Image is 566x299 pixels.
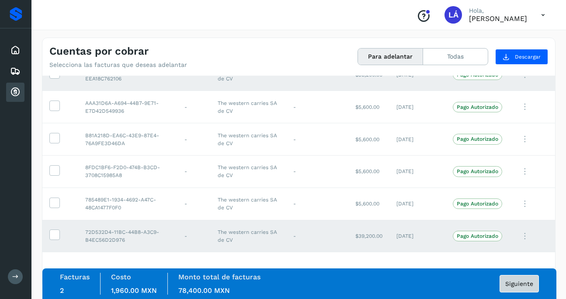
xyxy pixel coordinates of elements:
p: Pago Autorizado [457,168,498,174]
td: The western carries SA de CV [211,188,286,220]
td: - [177,220,211,252]
button: Siguiente [500,275,539,292]
span: Siguiente [505,281,533,287]
button: Descargar [495,49,548,65]
button: Todas [423,49,488,65]
div: Cuentas por cobrar [6,83,24,102]
p: Pago Autorizado [457,233,498,239]
td: The western carries SA de CV [211,155,286,188]
span: 1,960.00 MXN [111,286,157,295]
span: 2 [60,286,64,295]
td: $5,600.00 [348,155,389,188]
span: Descargar [515,53,541,61]
td: The western carries SA de CV [211,123,286,156]
td: [DATE] [389,220,446,252]
td: - [177,123,211,156]
p: Luis Ángel Romero Gómez [469,14,527,23]
label: Monto total de facturas [178,273,260,281]
td: 72D532D4-11BC-44B8-A3C9-B4EC56D2D976 [78,220,177,252]
td: - [286,91,348,123]
p: Hola, [469,7,527,14]
td: $5,600.00 [348,91,389,123]
td: - [286,123,348,156]
p: Pago Autorizado [457,136,498,142]
td: B81A218D-EA6C-43E9-87E4-76A9FE3D46DA [78,123,177,156]
td: 785489E1-1934-4692-A47C-48CA1477F0F0 [78,188,177,220]
td: 8FDC1BF6-F2D0-474B-B3CD-3708C15985A8 [78,155,177,188]
td: [DATE] [389,188,446,220]
td: [DATE] [389,123,446,156]
td: The western carries SA de CV [211,91,286,123]
td: - [286,155,348,188]
p: Pago Autorizado [457,104,498,110]
td: AAA31D6A-A694-44B7-9E71-E7D42D549936 [78,91,177,123]
button: Para adelantar [358,49,423,65]
td: - [177,155,211,188]
div: Embarques [6,62,24,81]
td: The western carries SA de CV [211,220,286,252]
td: - [177,188,211,220]
span: 78,400.00 MXN [178,286,230,295]
p: Selecciona las facturas que deseas adelantar [49,61,187,69]
div: Inicio [6,41,24,60]
td: $5,600.00 [348,123,389,156]
label: Costo [111,273,131,281]
td: [DATE] [389,155,446,188]
td: - [286,220,348,252]
label: Facturas [60,273,90,281]
p: Pago Autorizado [457,201,498,207]
td: [DATE] [389,91,446,123]
td: - [286,188,348,220]
h4: Cuentas por cobrar [49,45,149,58]
td: $5,600.00 [348,188,389,220]
td: - [177,91,211,123]
td: $39,200.00 [348,220,389,252]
